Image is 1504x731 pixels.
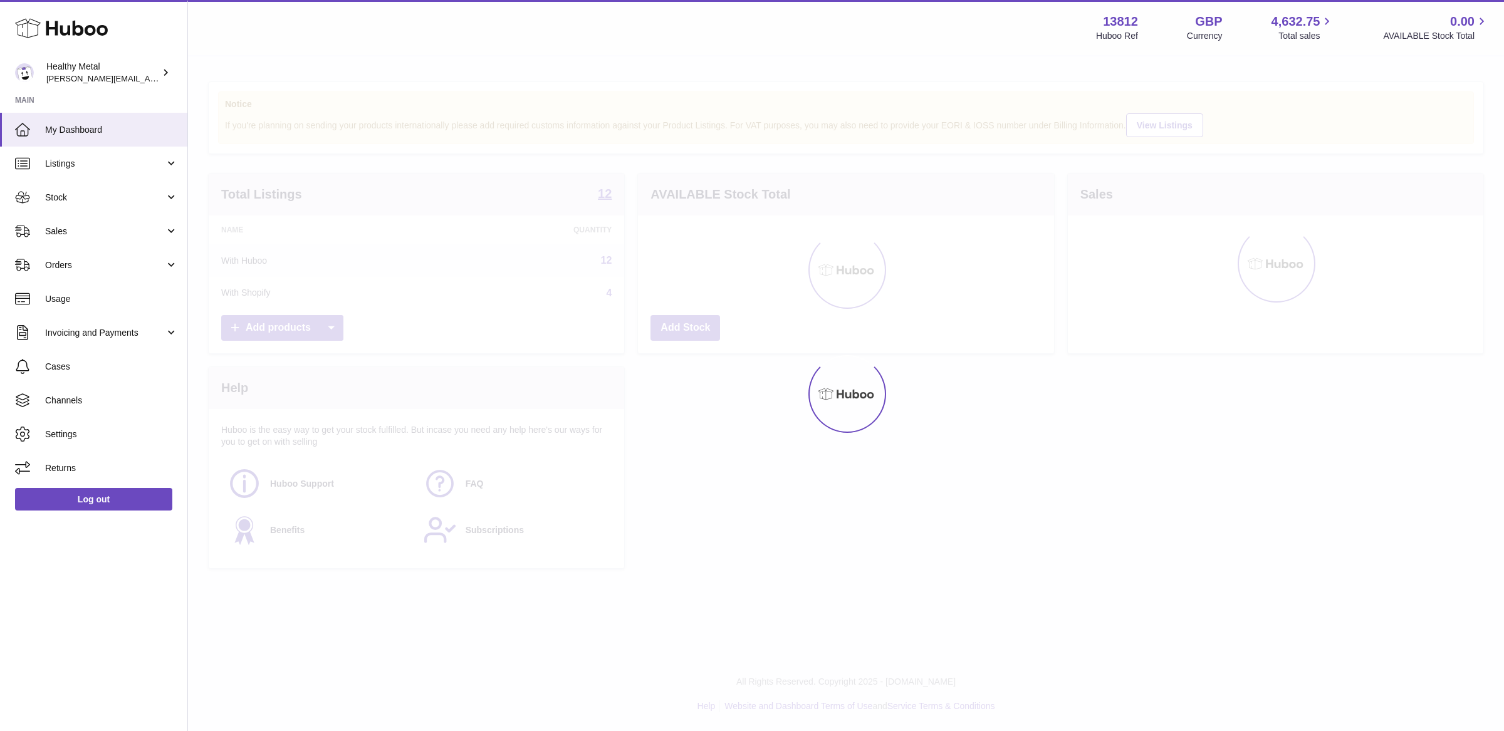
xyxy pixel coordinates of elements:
span: Sales [45,226,165,237]
strong: 13812 [1103,13,1138,30]
a: 0.00 AVAILABLE Stock Total [1383,13,1489,42]
span: Settings [45,428,178,440]
a: Log out [15,488,172,511]
span: AVAILABLE Stock Total [1383,30,1489,42]
span: Stock [45,192,165,204]
img: jose@healthy-metal.com [15,63,34,82]
span: Cases [45,361,178,373]
span: Returns [45,462,178,474]
a: 4,632.75 Total sales [1272,13,1335,42]
span: Orders [45,259,165,271]
span: Invoicing and Payments [45,327,165,339]
span: Total sales [1278,30,1334,42]
span: My Dashboard [45,124,178,136]
span: 0.00 [1450,13,1475,30]
div: Huboo Ref [1096,30,1138,42]
span: 4,632.75 [1272,13,1320,30]
div: Healthy Metal [46,61,159,85]
span: Usage [45,293,178,305]
div: Currency [1187,30,1223,42]
span: [PERSON_NAME][EMAIL_ADDRESS][DOMAIN_NAME] [46,73,251,83]
span: Channels [45,395,178,407]
strong: GBP [1195,13,1222,30]
span: Listings [45,158,165,170]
